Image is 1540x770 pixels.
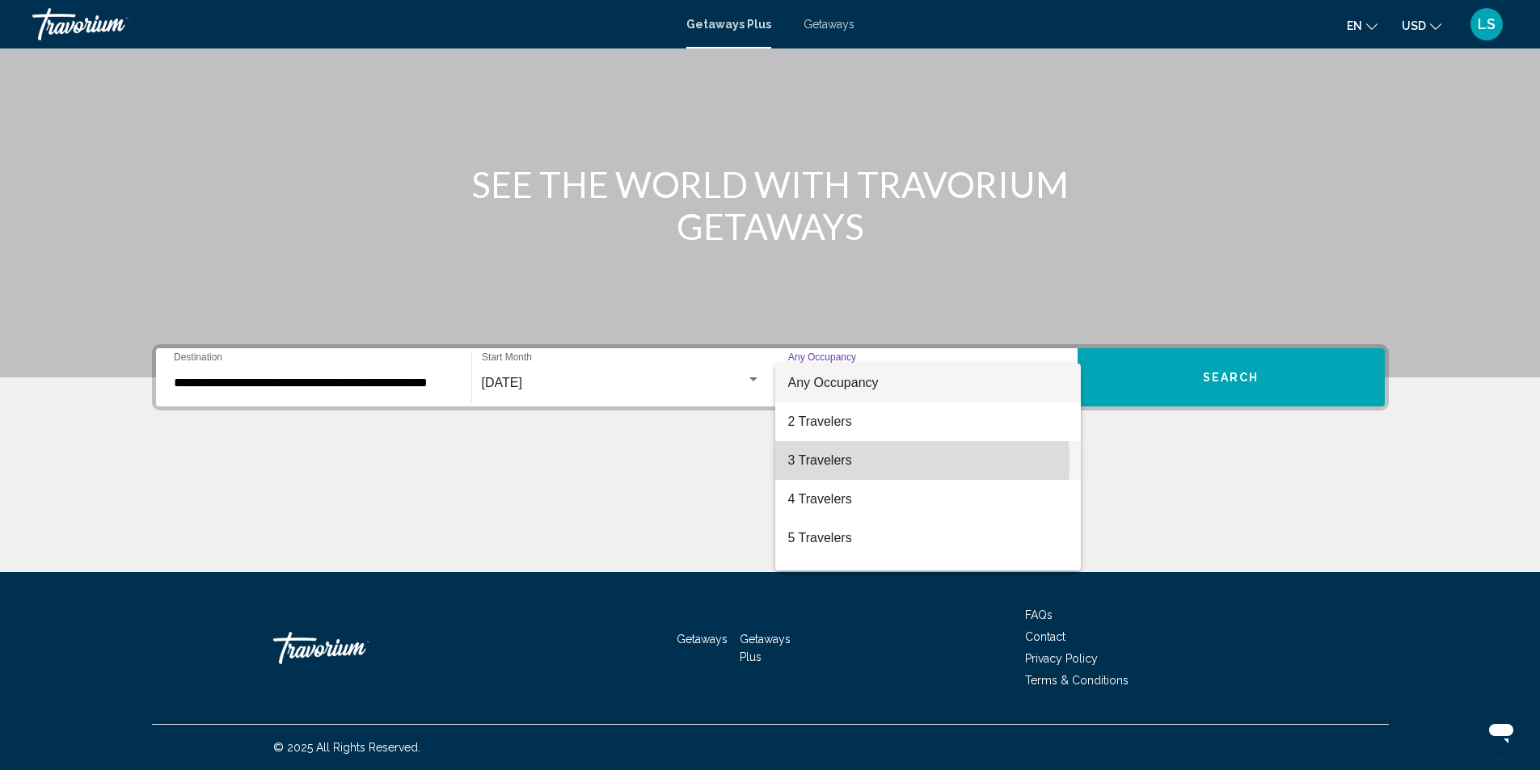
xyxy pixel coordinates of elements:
[788,402,1068,441] span: 2 Travelers
[788,376,879,389] span: Any Occupancy
[788,558,1068,596] span: 6 Travelers
[788,480,1068,519] span: 4 Travelers
[1475,705,1527,757] iframe: Button to launch messaging window
[788,519,1068,558] span: 5 Travelers
[788,441,1068,480] span: 3 Travelers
